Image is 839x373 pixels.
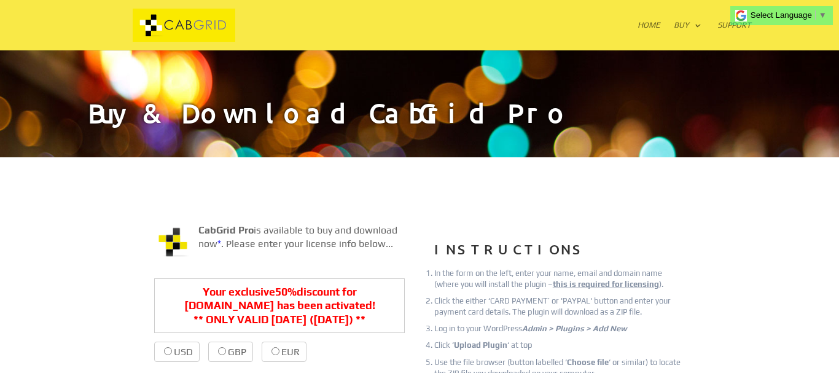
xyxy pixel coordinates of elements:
input: EUR [271,347,279,355]
img: CabGrid [90,9,278,42]
input: USD [164,347,172,355]
h1: Buy & Download CabGrid Pro [88,100,751,157]
a: Select Language​ [751,10,827,20]
label: EUR [262,342,306,362]
span: Select Language [751,10,812,20]
li: Click the either ‘CARD PAYMENT’ or 'PAYPAL' button and enter your payment card details. The plugi... [434,296,685,318]
li: Click ‘ ‘ at top [434,340,685,351]
span: ▼ [819,10,827,20]
strong: Choose file [567,358,609,367]
a: Home [638,21,660,50]
p: is available to buy and download now . Please enter your license info below... [154,224,405,261]
li: In the form on the left, enter your name, email and domain name (where you will install the plugi... [434,268,685,290]
a: Support [717,21,751,50]
h3: INSTRUCTIONS [434,237,685,268]
input: GBP [218,347,226,355]
label: USD [154,342,200,362]
img: CabGrid WordPress Plugin [154,224,191,261]
a: Buy [674,21,701,50]
p: Your exclusive discount for [DOMAIN_NAME] has been activated! ** ONLY VALID [DATE] ( [DATE]) ** [154,278,405,333]
strong: CabGrid Pro [198,224,254,236]
li: Log in to your WordPress [434,323,685,334]
span: 50% [275,286,297,298]
label: GBP [208,342,253,362]
span: ​ [815,10,816,20]
u: this is required for licensing [553,280,659,289]
strong: Upload Plugin [454,340,507,350]
em: Admin > Plugins > Add New [522,324,627,333]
